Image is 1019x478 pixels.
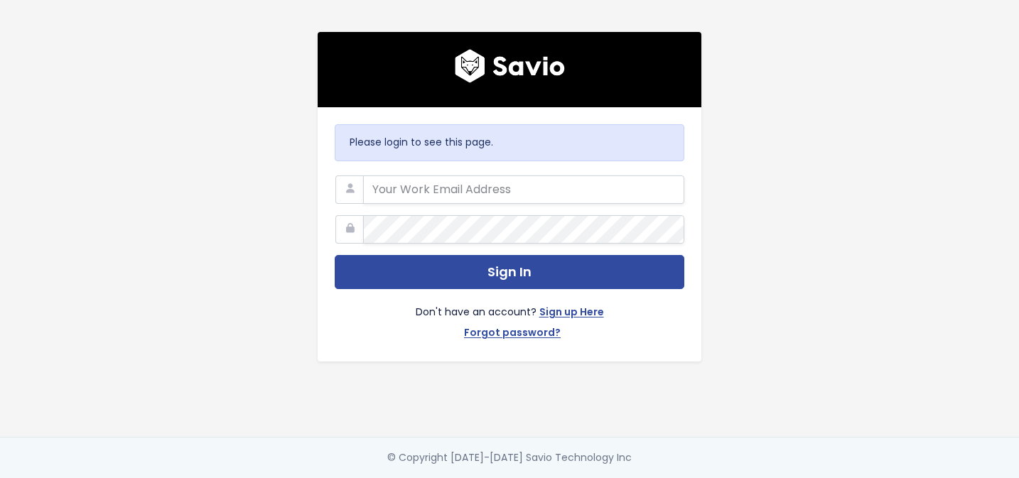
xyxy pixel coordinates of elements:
[387,449,632,467] div: © Copyright [DATE]-[DATE] Savio Technology Inc
[335,289,684,344] div: Don't have an account?
[464,324,561,344] a: Forgot password?
[350,134,669,151] p: Please login to see this page.
[335,255,684,290] button: Sign In
[539,303,604,324] a: Sign up Here
[363,175,684,204] input: Your Work Email Address
[455,49,565,83] img: logo600x187.a314fd40982d.png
